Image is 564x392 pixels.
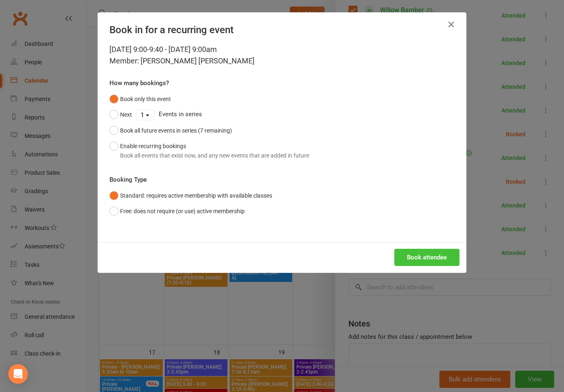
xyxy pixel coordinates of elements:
div: Open Intercom Messenger [8,364,28,384]
button: Next [109,107,132,122]
div: Book all future events in series (7 remaining) [120,126,232,135]
h4: Book in for a recurring event [109,24,455,36]
label: Booking Type [109,175,147,185]
div: [DATE] 9:00-9:40 - [DATE] 9:00am Member: [PERSON_NAME] [PERSON_NAME] [109,44,455,67]
button: Book attendee [394,249,459,266]
div: Events in series [109,107,455,122]
button: Free: does not require (or use) active membership [109,203,245,219]
button: Book only this event [109,91,171,107]
button: Book all future events in series (7 remaining) [109,123,232,138]
label: How many bookings? [109,78,169,88]
button: Standard: requires active membership with available classes [109,188,272,203]
button: Enable recurring bookingsBook all events that exist now, and any new events that are added in future [109,138,309,163]
div: Book all events that exist now, and any new events that are added in future [120,151,309,160]
button: Close [445,18,458,31]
